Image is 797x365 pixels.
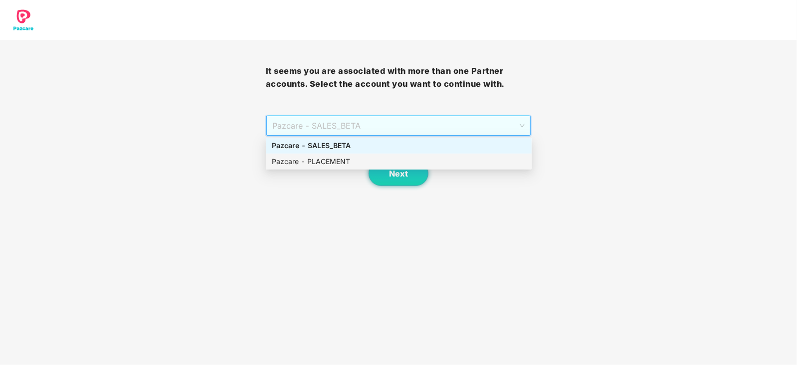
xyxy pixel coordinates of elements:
div: Pazcare - SALES_BETA [272,140,526,151]
span: Pazcare - SALES_BETA [272,116,525,135]
div: Pazcare - PLACEMENT [272,156,526,167]
span: Next [389,169,408,179]
div: Pazcare - SALES_BETA [266,138,532,154]
button: Next [369,161,428,186]
h3: It seems you are associated with more than one Partner accounts. Select the account you want to c... [266,65,532,90]
div: Pazcare - PLACEMENT [266,154,532,170]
